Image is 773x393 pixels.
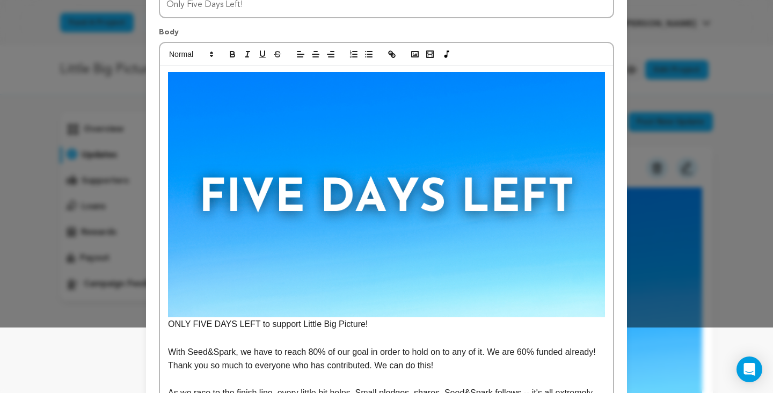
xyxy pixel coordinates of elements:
p: With Seed&Spark, we have to reach 80% of our goal in order to hold on to any of it. We are 60% fu... [168,345,605,373]
p: ONLY FIVE DAYS LEFT to support Little Big Picture! [168,317,605,331]
div: Open Intercom Messenger [736,356,762,382]
p: Body [159,27,614,42]
img: 1758469785-FIVE%20DAYS-2.png [168,72,605,318]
